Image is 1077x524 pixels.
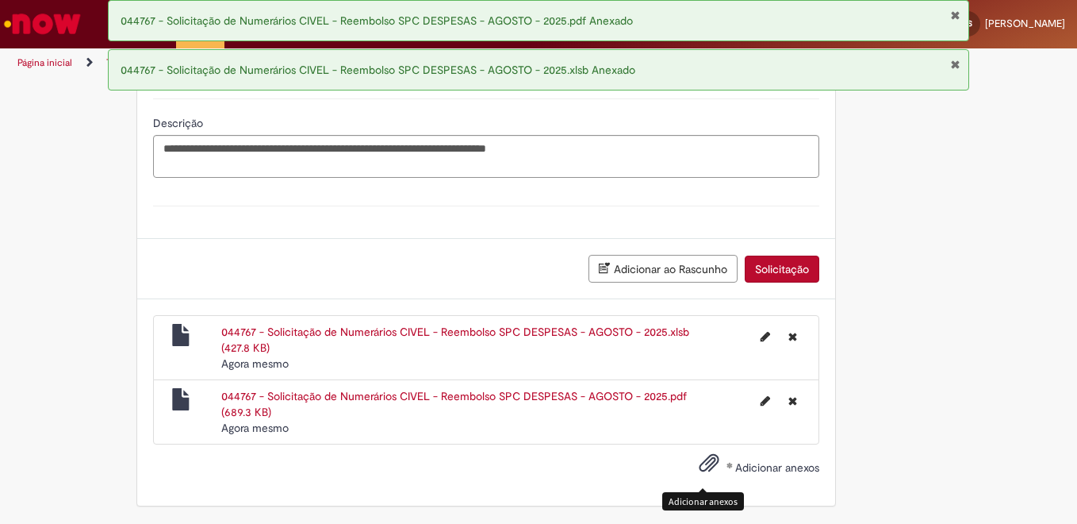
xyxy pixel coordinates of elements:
[985,17,1065,30] span: [PERSON_NAME]
[221,389,687,419] a: 044767 - Solicitação de Numerários CIVEL - Reembolso SPC DESPESAS - AGOSTO - 2025.pdf (689.3 KB)
[662,492,744,511] div: Adicionar anexos
[106,56,190,69] a: Todos os Catálogos
[221,325,689,355] a: 044767 - Solicitação de Numerários CIVEL - Reembolso SPC DESPESAS - AGOSTO - 2025.xlsb (427.8 KB)
[950,58,960,71] button: Fechar Notificação
[950,9,960,21] button: Fechar Notificação
[121,13,633,28] span: 044767 - Solicitação de Numerários CIVEL - Reembolso SPC DESPESAS - AGOSTO - 2025.pdf Anexado
[751,388,780,414] button: Editar nome de arquivo 044767 - Solicitação de Numerários CIVEL - Reembolso SPC DESPESAS - AGOSTO...
[779,388,807,414] button: Excluir 044767 - Solicitação de Numerários CIVEL - Reembolso SPC DESPESAS - AGOSTO - 2025.pdf
[2,8,83,40] img: ServiceNow
[153,135,819,178] textarea: Descrição
[695,449,723,485] button: Adicionar anexos
[221,421,289,435] time: 29/08/2025 17:55:16
[588,255,738,283] button: Adicionar ao Rascunho
[751,324,780,349] button: Editar nome de arquivo 044767 - Solicitação de Numerários CIVEL - Reembolso SPC DESPESAS - AGOSTO...
[17,56,72,69] a: Página inicial
[221,421,289,435] span: Agora mesmo
[221,356,289,371] time: 29/08/2025 17:55:23
[12,48,706,78] ul: Trilhas de página
[745,256,819,283] button: Solicitação
[221,356,289,371] span: Agora mesmo
[779,324,807,349] button: Excluir 044767 - Solicitação de Numerários CIVEL - Reembolso SPC DESPESAS - AGOSTO - 2025.xlsb
[121,63,635,77] span: 044767 - Solicitação de Numerários CIVEL - Reembolso SPC DESPESAS - AGOSTO - 2025.xlsb Anexado
[153,116,206,130] span: Descrição
[735,460,819,475] span: Adicionar anexos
